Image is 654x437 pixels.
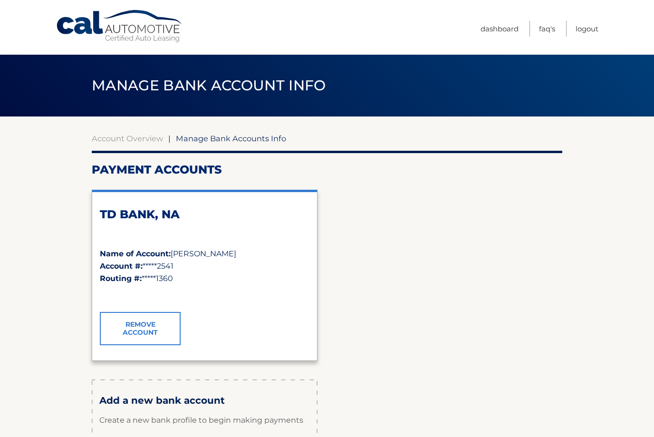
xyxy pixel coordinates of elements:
span: ✓ [100,290,106,299]
span: | [168,134,171,143]
span: Manage Bank Account Info [92,77,326,94]
p: Create a new bank profile to begin making payments [99,406,310,435]
a: Logout [576,21,598,37]
a: Remove Account [100,312,181,345]
h3: Add a new bank account [99,395,310,407]
strong: Name of Account: [100,249,171,258]
a: Account Overview [92,134,163,143]
span: [PERSON_NAME] [171,249,236,258]
h2: TD BANK, NA [100,207,309,222]
h2: Payment Accounts [92,163,562,177]
a: Cal Automotive [56,10,184,43]
a: Dashboard [481,21,519,37]
a: FAQ's [539,21,555,37]
strong: Routing #: [100,274,142,283]
span: Manage Bank Accounts Info [176,134,286,143]
strong: Account #: [100,262,143,271]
